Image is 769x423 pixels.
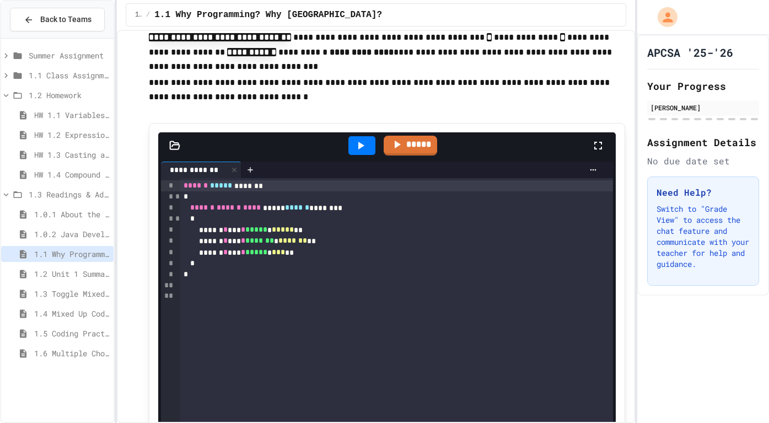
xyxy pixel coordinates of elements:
[647,135,759,150] h2: Assignment Details
[34,169,109,180] span: HW 1.4 Compound Assignment Operators
[647,45,733,60] h1: APCSA '25-'26
[34,208,109,220] span: 1.0.1 About the AP CS A Exam
[29,50,109,61] span: Summer Assignment
[647,78,759,94] h2: Your Progress
[646,4,680,30] div: My Account
[10,8,105,31] button: Back to Teams
[650,103,756,113] div: [PERSON_NAME]
[34,268,109,280] span: 1.2 Unit 1 Summary
[146,10,150,19] span: /
[34,228,109,240] span: 1.0.2 Java Development Environments
[657,186,750,199] h3: Need Help?
[34,328,109,339] span: 1.5 Coding Practice
[657,204,750,270] p: Switch to "Grade View" to access the chat feature and communicate with your teacher for help and ...
[34,129,109,141] span: HW 1.2 Expressions and Assignment Statements
[40,14,92,25] span: Back to Teams
[34,149,109,160] span: HW 1.3 Casting and Ranges of Variables
[135,10,142,19] span: 1.3 Readings & Additional Practice
[647,154,759,168] div: No due date set
[34,288,109,299] span: 1.3 Toggle Mixed Up or Write Code Practice
[34,347,109,359] span: 1.6 Multiple Choice Exercises
[34,109,109,121] span: HW 1.1 Variables and Data Types
[29,189,109,200] span: 1.3 Readings & Additional Practice
[29,89,109,101] span: 1.2 Homework
[29,69,109,81] span: 1.1 Class Assignments
[34,308,109,319] span: 1.4 Mixed Up Code Practice
[34,248,109,260] span: 1.1 Why Programming? Why [GEOGRAPHIC_DATA]?
[154,8,382,22] span: 1.1 Why Programming? Why [GEOGRAPHIC_DATA]?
